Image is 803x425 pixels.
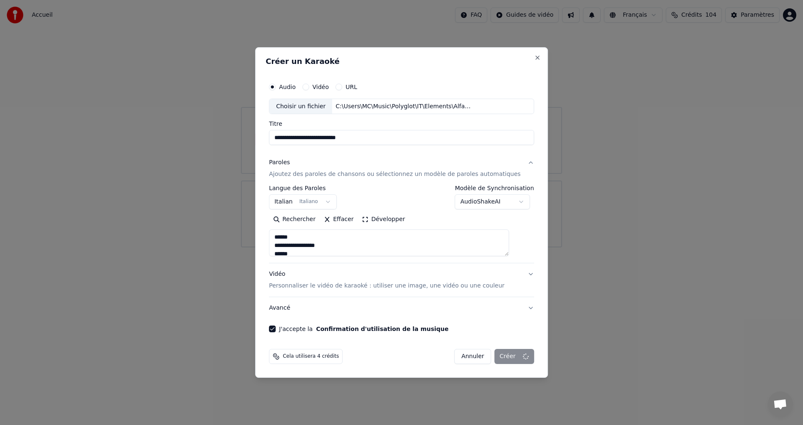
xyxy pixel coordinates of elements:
div: C:\Users\MC\Music\Polyglot\IT\Elements\Alfabeto in Movimento (New13).mp3 [332,102,475,111]
label: Langue des Paroles [269,186,337,191]
p: Ajoutez des paroles de chansons ou sélectionnez un modèle de paroles automatiques [269,171,521,179]
label: Audio [279,84,296,90]
p: Personnaliser le vidéo de karaoké : utiliser une image, une vidéo ou une couleur [269,282,504,290]
span: Cela utilisera 4 crédits [283,353,339,360]
div: Choisir un fichier [269,99,332,114]
label: Modèle de Synchronisation [455,186,534,191]
h2: Créer un Karaoké [266,58,537,65]
div: ParolesAjoutez des paroles de chansons ou sélectionnez un modèle de paroles automatiques [269,186,534,263]
div: Vidéo [269,270,504,290]
button: Avancé [269,297,534,319]
button: J'accepte la [316,326,449,332]
button: ParolesAjoutez des paroles de chansons ou sélectionnez un modèle de paroles automatiques [269,152,534,186]
label: Vidéo [312,84,329,90]
button: Effacer [320,213,358,226]
label: URL [345,84,357,90]
button: Développer [358,213,409,226]
label: J'accepte la [279,326,448,332]
button: Rechercher [269,213,320,226]
div: Paroles [269,159,290,167]
button: Annuler [454,349,491,364]
label: Titre [269,121,534,127]
button: VidéoPersonnaliser le vidéo de karaoké : utiliser une image, une vidéo ou une couleur [269,264,534,297]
